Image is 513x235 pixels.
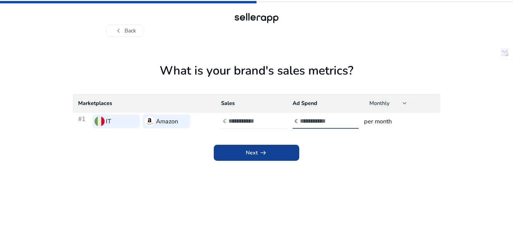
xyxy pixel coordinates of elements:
span: arrow_right_alt [259,149,267,157]
h4: € [295,118,298,125]
th: Marketplaces [73,94,216,113]
h3: per month [364,117,435,126]
h1: What is your brand's sales metrics? [73,64,440,94]
span: chevron_left [115,27,123,35]
h3: #1 [78,114,90,128]
h3: IT [106,117,111,126]
img: it.svg [95,116,105,126]
h3: Amazon [156,117,178,126]
th: Ad Spend [287,94,359,113]
th: Sales [216,94,287,113]
button: Nextarrow_right_alt [214,145,299,161]
span: Monthly [369,100,389,107]
button: chevron_leftBack [106,25,144,37]
h4: € [223,118,226,125]
span: Next [246,149,267,157]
